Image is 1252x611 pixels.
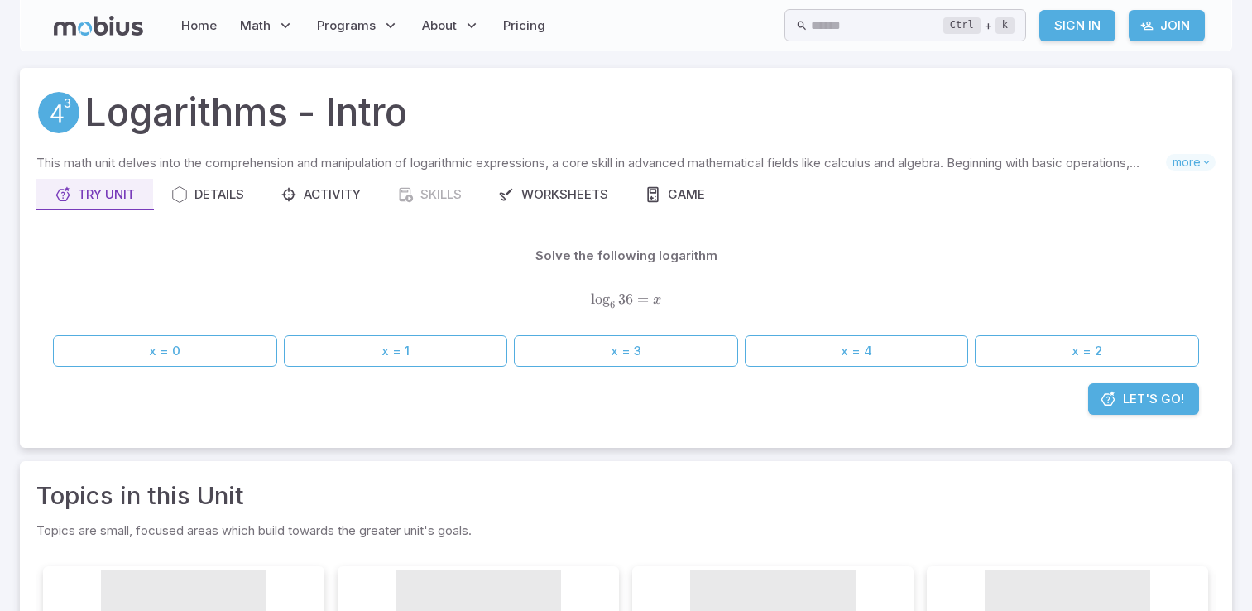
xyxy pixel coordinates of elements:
[1088,383,1199,415] a: Let's Go!
[535,247,717,265] p: Solve the following logarithm
[240,17,271,35] span: Math
[281,185,361,204] div: Activity
[943,17,981,34] kbd: Ctrl
[498,7,550,45] a: Pricing
[653,293,661,307] span: x
[610,299,615,310] span: 6
[422,17,457,35] span: About
[176,7,222,45] a: Home
[284,335,508,367] button: x = 1
[36,154,1166,172] p: This math unit delves into the comprehension and manipulation of logarithmic expressions, a core ...
[317,17,376,35] span: Programs
[84,84,407,141] h1: Logarithms - Intro
[591,291,610,308] span: lo
[498,185,608,204] div: Worksheets
[995,17,1015,34] kbd: k
[637,291,649,308] span: =
[618,291,633,308] span: 36
[36,90,81,135] a: Exponents
[745,335,969,367] button: x = 4
[602,291,610,308] span: g
[53,335,277,367] button: x = 0
[1129,10,1205,41] a: Join
[514,335,738,367] button: x = 3
[36,521,1216,540] p: Topics are small, focused areas which build towards the greater unit's goals.
[55,185,135,204] div: Try Unit
[171,185,244,204] div: Details
[616,301,617,304] span: ​
[975,335,1199,367] button: x = 2
[1123,390,1184,408] span: Let's Go!
[645,185,705,204] div: Game
[943,16,1015,36] div: +
[36,478,244,514] a: Topics in this Unit
[1039,10,1115,41] a: Sign In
